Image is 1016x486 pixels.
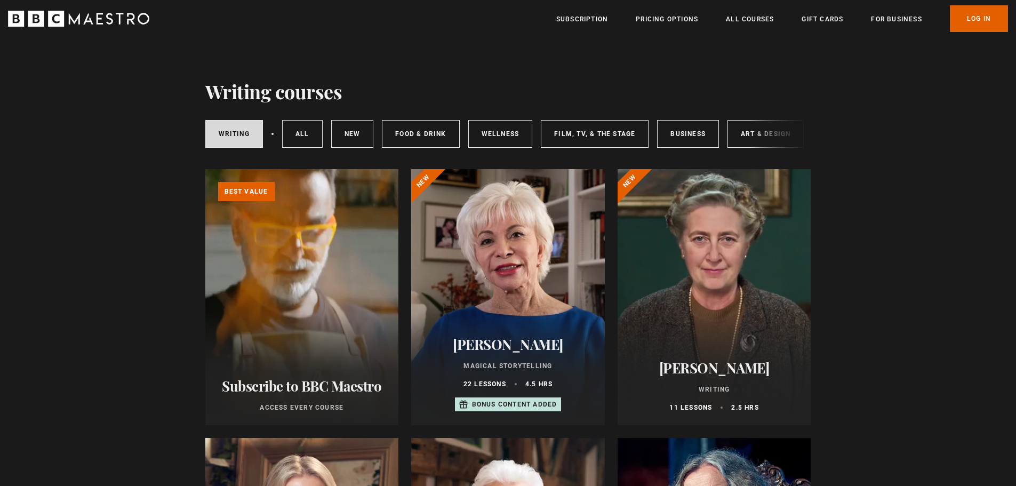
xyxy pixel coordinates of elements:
[669,403,712,412] p: 11 lessons
[731,403,758,412] p: 2.5 hrs
[424,336,592,353] h2: [PERSON_NAME]
[630,360,798,376] h2: [PERSON_NAME]
[218,182,275,201] p: Best value
[727,120,804,148] a: Art & Design
[282,120,323,148] a: All
[636,14,698,25] a: Pricing Options
[556,5,1008,32] nav: Primary
[463,379,506,389] p: 22 lessons
[657,120,719,148] a: Business
[205,80,342,102] h1: Writing courses
[950,5,1008,32] a: Log In
[630,385,798,394] p: Writing
[726,14,774,25] a: All Courses
[802,14,843,25] a: Gift Cards
[411,169,605,425] a: [PERSON_NAME] Magical Storytelling 22 lessons 4.5 hrs Bonus content added New
[618,169,811,425] a: [PERSON_NAME] Writing 11 lessons 2.5 hrs New
[472,400,557,409] p: Bonus content added
[331,120,374,148] a: New
[424,361,592,371] p: Magical Storytelling
[525,379,553,389] p: 4.5 hrs
[205,120,263,148] a: Writing
[556,14,608,25] a: Subscription
[8,11,149,27] svg: BBC Maestro
[871,14,922,25] a: For business
[541,120,649,148] a: Film, TV, & The Stage
[468,120,533,148] a: Wellness
[382,120,459,148] a: Food & Drink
